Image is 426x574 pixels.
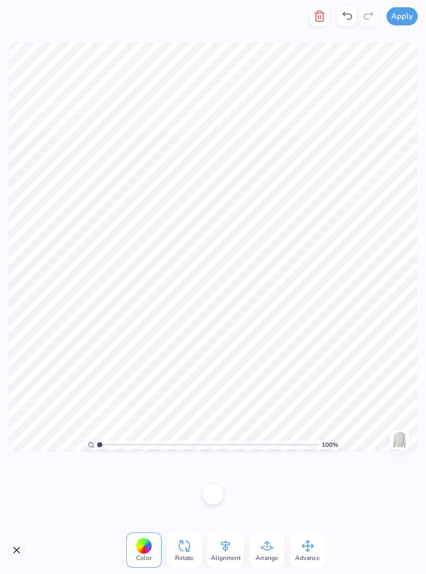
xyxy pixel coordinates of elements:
span: Color [136,554,152,562]
span: 100 % [322,440,338,449]
button: Apply [387,7,418,25]
button: Close [8,542,25,558]
span: Rotate [175,554,193,562]
span: Alignment [211,554,241,562]
img: Back [391,431,408,448]
span: Arrange [256,554,278,562]
span: Advance [295,554,319,562]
